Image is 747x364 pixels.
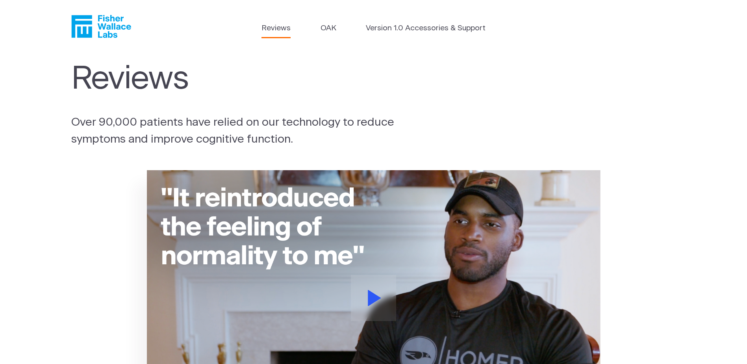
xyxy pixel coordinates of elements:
svg: Play [368,290,381,306]
a: Reviews [261,23,291,34]
a: OAK [321,23,336,34]
a: Fisher Wallace [71,15,131,38]
p: Over 90,000 patients have relied on our technology to reduce symptoms and improve cognitive funct... [71,114,415,148]
h1: Reviews [71,61,411,98]
a: Version 1.0 Accessories & Support [366,23,486,34]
